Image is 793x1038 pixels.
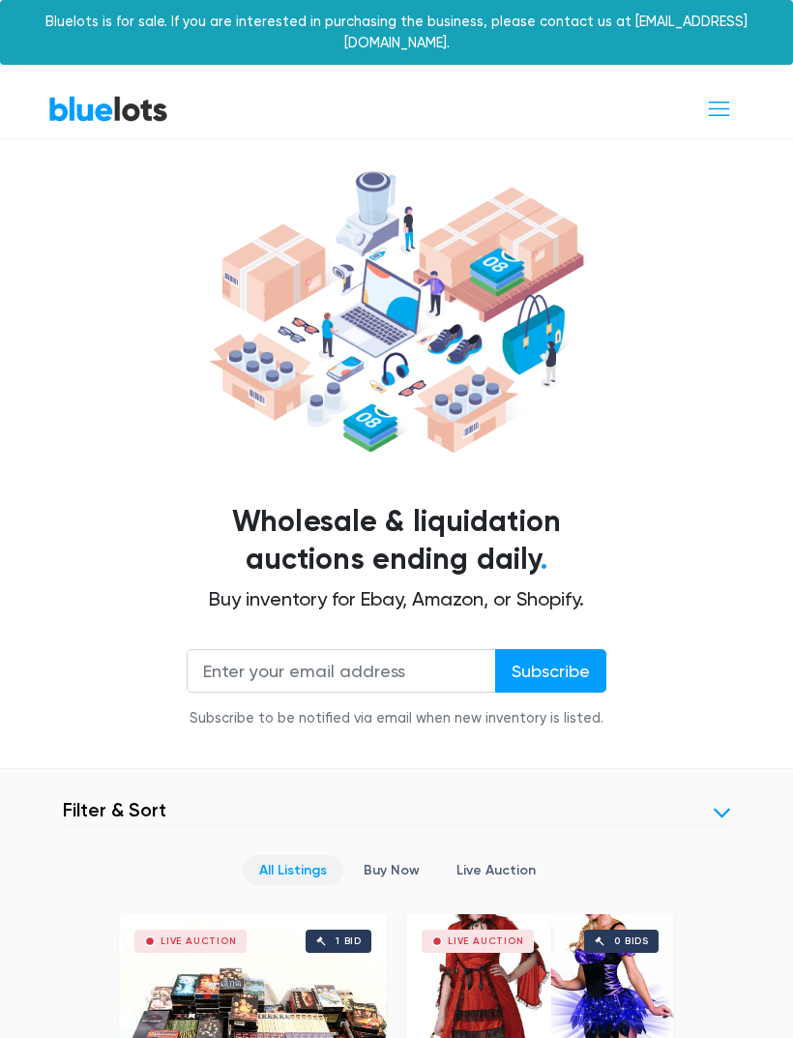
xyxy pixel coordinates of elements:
a: BlueLots [48,95,168,123]
input: Enter your email address [187,649,496,693]
h3: Filter & Sort [63,798,166,821]
div: 0 bids [614,936,649,946]
span: . [541,542,547,577]
h1: Wholesale & liquidation auctions ending daily [63,503,730,580]
div: Live Auction [448,936,524,946]
button: Toggle navigation [693,91,745,127]
img: hero-ee84e7d0318cb26816c560f6b4441b76977f77a177738b4e94f68c95b2b83dbb.png [203,163,590,460]
div: Subscribe to be notified via email when new inventory is listed. [187,708,606,729]
div: 1 bid [336,936,362,946]
h2: Buy inventory for Ebay, Amazon, or Shopify. [63,587,730,610]
div: Live Auction [161,936,237,946]
input: Subscribe [495,649,606,693]
a: Buy Now [347,855,436,885]
a: Live Auction [440,855,552,885]
a: All Listings [243,855,343,885]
